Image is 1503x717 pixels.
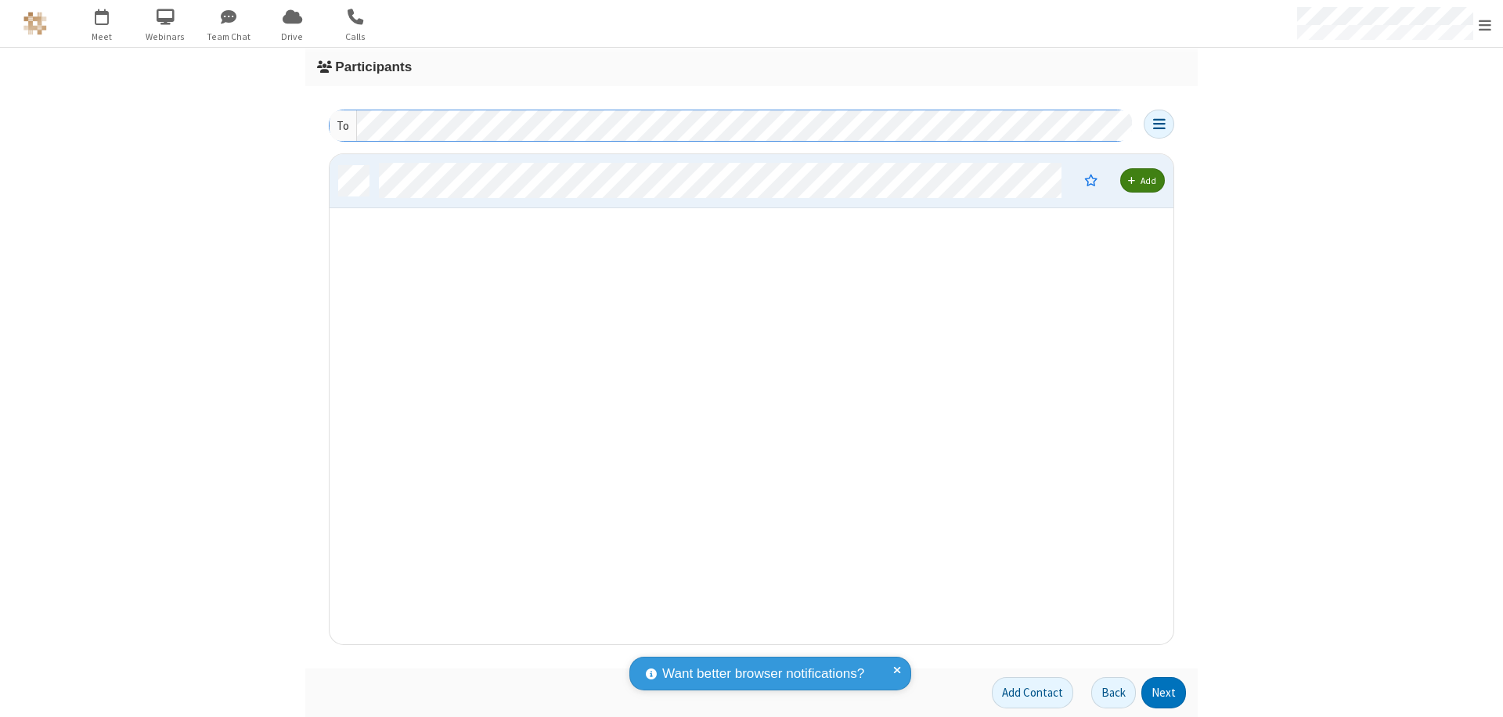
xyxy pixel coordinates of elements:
[330,154,1175,646] div: grid
[1091,677,1136,708] button: Back
[992,677,1073,708] button: Add Contact
[200,30,258,44] span: Team Chat
[1002,685,1063,700] span: Add Contact
[326,30,385,44] span: Calls
[1144,110,1174,139] button: Open menu
[317,59,1186,74] h3: Participants
[1073,167,1108,193] button: Moderator
[1141,677,1186,708] button: Next
[23,12,47,35] img: QA Selenium DO NOT DELETE OR CHANGE
[1141,175,1156,186] span: Add
[136,30,195,44] span: Webinars
[330,110,357,141] div: To
[1120,168,1165,193] button: Add
[662,664,864,684] span: Want better browser notifications?
[263,30,322,44] span: Drive
[73,30,132,44] span: Meet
